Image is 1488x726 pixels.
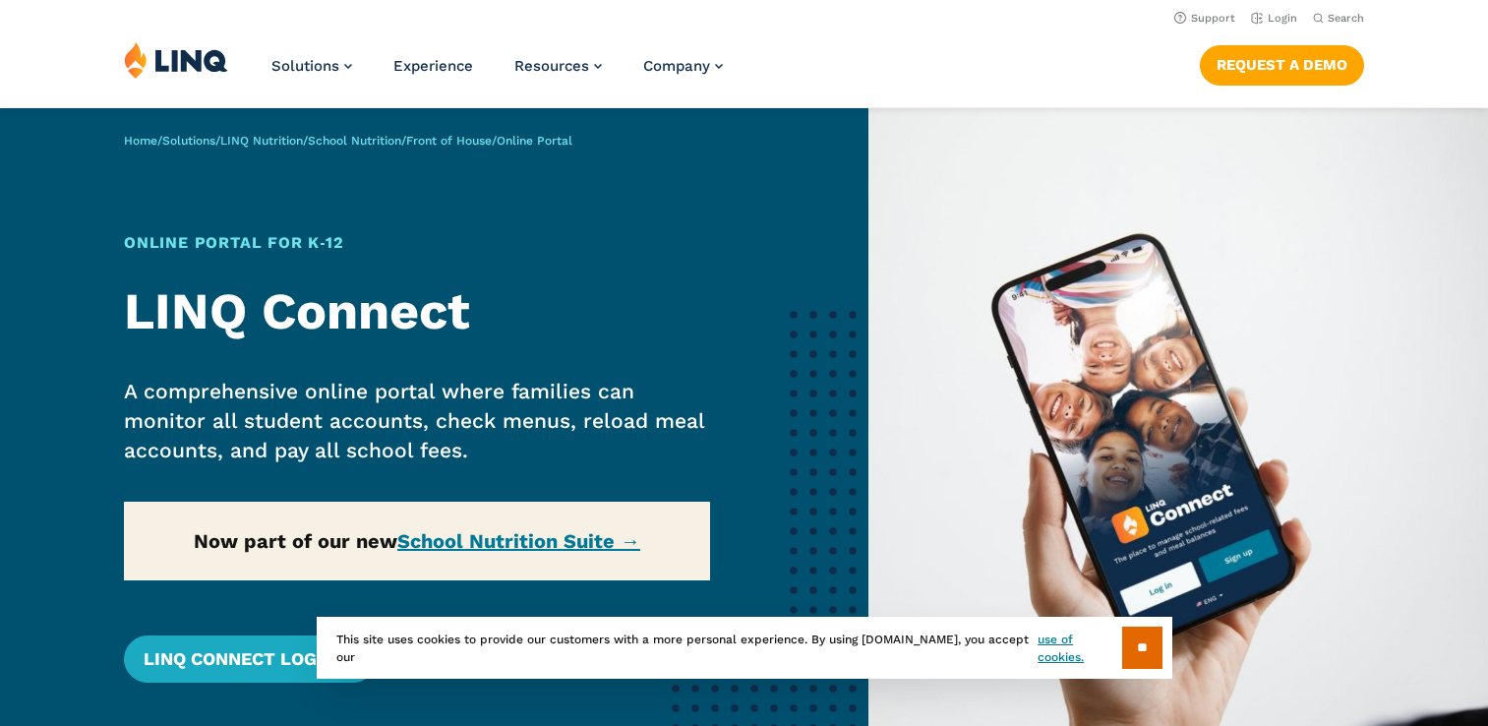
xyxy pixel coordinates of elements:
[194,529,640,553] strong: Now part of our new
[514,57,589,75] span: Resources
[124,134,157,148] a: Home
[643,57,710,75] span: Company
[124,635,377,683] a: LINQ Connect Login
[308,134,401,148] a: School Nutrition
[317,617,1172,679] div: This site uses cookies to provide our customers with a more personal experience. By using [DOMAIN...
[124,134,572,148] span: / / / / /
[1200,41,1364,85] nav: Button Navigation
[220,134,303,148] a: LINQ Nutrition
[124,281,470,341] strong: LINQ Connect
[497,134,572,148] span: Online Portal
[271,57,352,75] a: Solutions
[124,231,710,255] h1: Online Portal for K‑12
[1313,11,1364,26] button: Open Search Bar
[514,57,602,75] a: Resources
[393,57,473,75] a: Experience
[162,134,215,148] a: Solutions
[643,57,723,75] a: Company
[1038,631,1121,666] a: use of cookies.
[271,57,339,75] span: Solutions
[1328,12,1364,25] span: Search
[1200,45,1364,85] a: Request a Demo
[1251,12,1297,25] a: Login
[271,41,723,106] nav: Primary Navigation
[406,134,492,148] a: Front of House
[124,377,710,465] p: A comprehensive online portal where families can monitor all student accounts, check menus, reloa...
[1174,12,1235,25] a: Support
[124,41,228,79] img: LINQ | K‑12 Software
